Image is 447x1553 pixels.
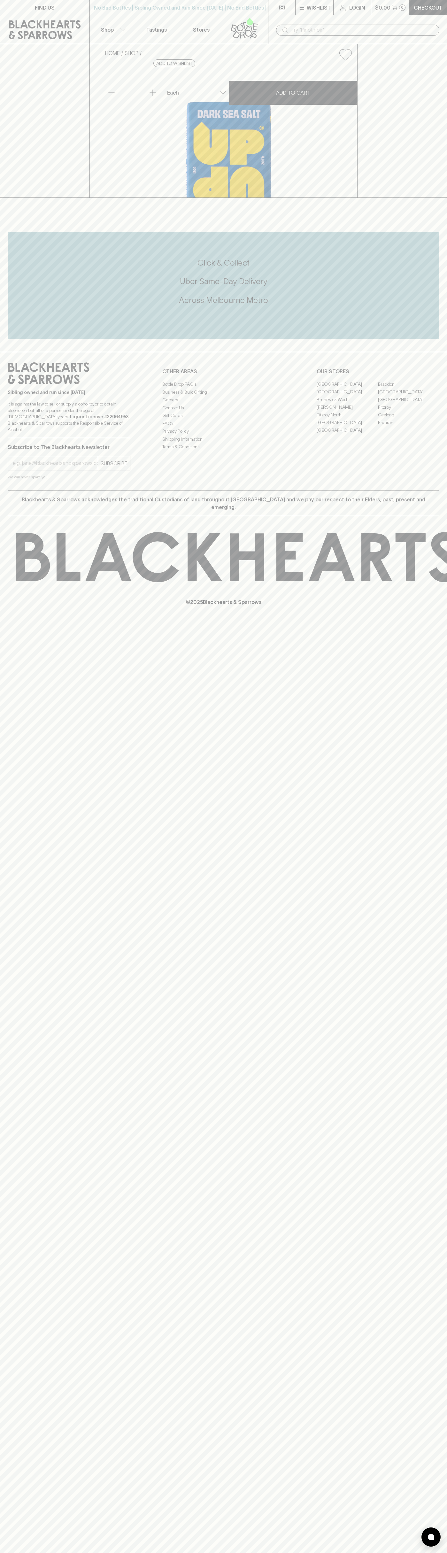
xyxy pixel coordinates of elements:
strong: Liquor License #32064953 [70,414,129,419]
p: FIND US [35,4,55,12]
a: Brunswick West [317,396,378,403]
p: OTHER AREAS [162,367,285,375]
p: Sibling owned and run since [DATE] [8,389,130,396]
button: Shop [90,15,135,44]
a: [GEOGRAPHIC_DATA] [317,419,378,426]
button: SUBSCRIBE [98,456,130,470]
p: Subscribe to The Blackhearts Newsletter [8,443,130,451]
a: Braddon [378,380,439,388]
a: Privacy Policy [162,428,285,435]
a: [GEOGRAPHIC_DATA] [317,426,378,434]
button: Add to wishlist [337,47,354,63]
p: Blackhearts & Sparrows acknowledges the traditional Custodians of land throughout [GEOGRAPHIC_DAT... [12,496,435,511]
p: $0.00 [375,4,390,12]
p: We will never spam you [8,474,130,480]
div: Call to action block [8,232,439,339]
a: Stores [179,15,224,44]
a: Shipping Information [162,435,285,443]
a: [GEOGRAPHIC_DATA] [317,380,378,388]
a: HOME [105,50,120,56]
button: Add to wishlist [153,59,195,67]
div: Each [165,86,229,99]
input: e.g. jane@blackheartsandsparrows.com.au [13,458,98,468]
p: Login [349,4,365,12]
a: Geelong [378,411,439,419]
a: Terms & Conditions [162,443,285,451]
h5: Click & Collect [8,258,439,268]
a: [GEOGRAPHIC_DATA] [378,396,439,403]
a: [GEOGRAPHIC_DATA] [317,388,378,396]
h5: Uber Same-Day Delivery [8,276,439,287]
a: Contact Us [162,404,285,412]
a: Bottle Drop FAQ's [162,381,285,388]
button: ADD TO CART [229,81,357,105]
p: Tastings [146,26,167,34]
a: Prahran [378,419,439,426]
h5: Across Melbourne Metro [8,295,439,305]
p: It is against the law to sell or supply alcohol to, or to obtain alcohol on behalf of a person un... [8,401,130,433]
p: Stores [193,26,210,34]
a: Careers [162,396,285,404]
p: Checkout [414,4,443,12]
img: bubble-icon [428,1534,434,1540]
p: Each [167,89,179,97]
a: Tastings [134,15,179,44]
p: ADD TO CART [276,89,310,97]
p: SUBSCRIBE [101,460,127,467]
a: [PERSON_NAME] [317,403,378,411]
p: Wishlist [307,4,331,12]
a: Business & Bulk Gifting [162,388,285,396]
a: Gift Cards [162,412,285,420]
a: FAQ's [162,420,285,427]
a: Fitzroy North [317,411,378,419]
p: OUR STORES [317,367,439,375]
img: 37014.png [100,66,357,197]
a: SHOP [125,50,138,56]
p: 0 [401,6,404,9]
a: [GEOGRAPHIC_DATA] [378,388,439,396]
a: Fitzroy [378,403,439,411]
p: Shop [101,26,114,34]
input: Try "Pinot noir" [291,25,434,35]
